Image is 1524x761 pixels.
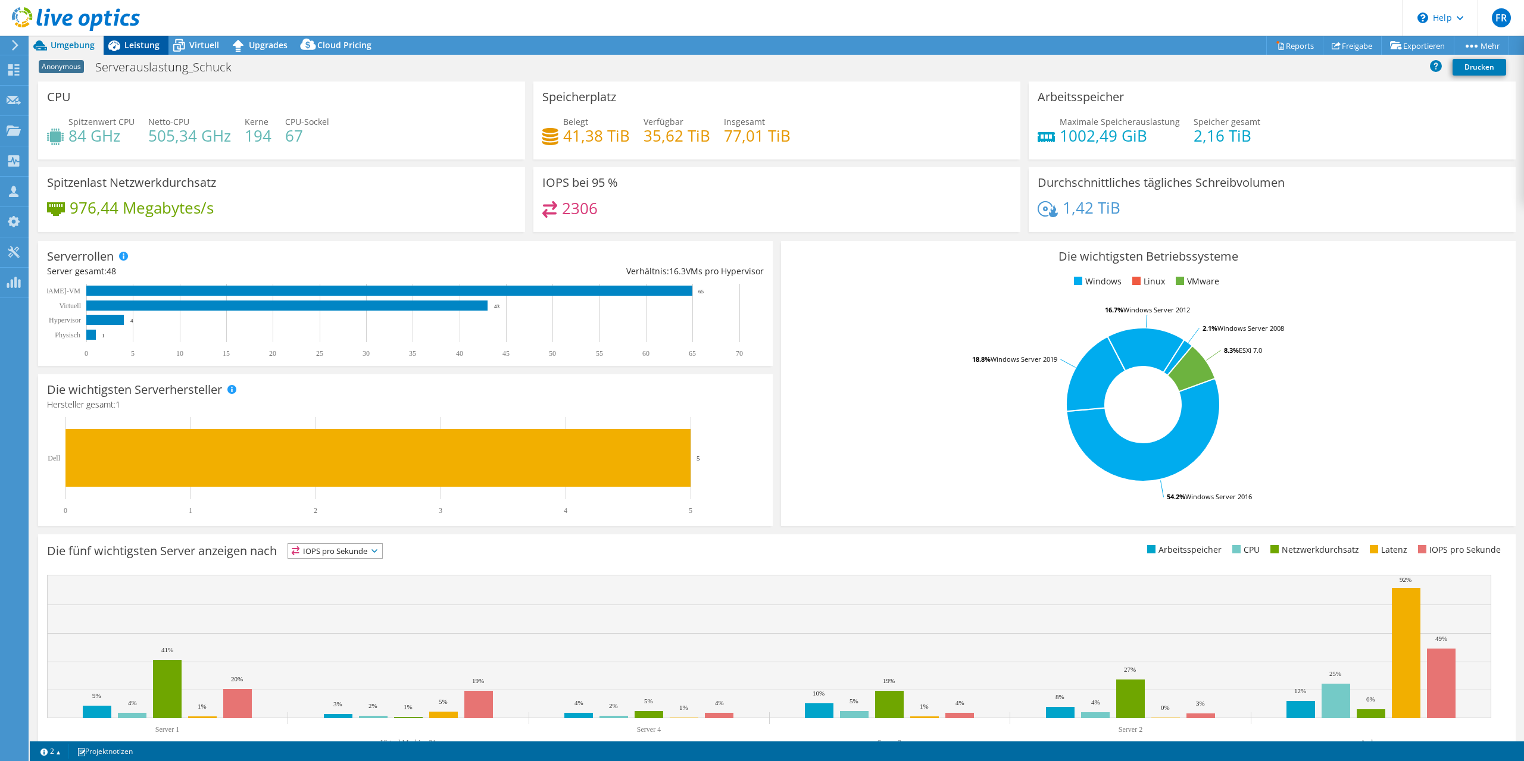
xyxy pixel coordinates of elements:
[549,349,556,358] text: 50
[574,699,583,706] text: 4%
[736,349,743,358] text: 70
[637,725,661,734] text: Server 4
[563,116,588,127] span: Belegt
[1173,275,1219,288] li: VMware
[1294,687,1306,694] text: 12%
[563,129,630,142] h4: 41,38 TiB
[724,129,791,142] h4: 77,01 TiB
[1366,696,1375,703] text: 6%
[542,90,616,104] h3: Speicherplatz
[439,698,448,705] text: 5%
[689,506,692,515] text: 5
[494,303,500,309] text: 43
[1071,275,1122,288] li: Windows
[1105,305,1123,314] tspan: 16.7%
[70,201,214,214] h4: 976,44 Megabytes/s
[245,116,268,127] span: Kerne
[189,506,192,515] text: 1
[405,265,764,278] div: Verhältnis: VMs pro Hypervisor
[39,60,84,73] span: Anonymous
[1381,36,1454,55] a: Exportieren
[697,455,700,462] text: 5
[790,250,1507,263] h3: Die wichtigsten Betriebssysteme
[48,454,60,462] text: Dell
[1217,324,1284,333] tspan: Windows Server 2008
[85,349,88,358] text: 0
[115,399,120,410] span: 1
[231,675,243,682] text: 20%
[380,738,436,747] text: Virtual Machine 21
[1063,201,1120,214] h4: 1,42 TiB
[1124,666,1136,673] text: 27%
[68,129,135,142] h4: 84 GHz
[502,349,510,358] text: 45
[955,699,964,706] text: 4%
[991,355,1057,364] tspan: Windows Server 2019
[64,506,67,515] text: 0
[285,116,329,127] span: CPU-Sockel
[155,725,179,734] text: Server 1
[1194,116,1260,127] span: Speicher gesamt
[333,700,342,707] text: 3%
[404,703,413,710] text: 1%
[1266,36,1323,55] a: Reports
[47,176,216,189] h3: Spitzenlast Netzwerkdurchsatz
[90,61,250,74] h1: Serverauslastung_Schuck
[131,349,135,358] text: 5
[456,349,463,358] text: 40
[124,39,160,51] span: Leistung
[1038,90,1124,104] h3: Arbeitsspeicher
[1144,543,1222,556] li: Arbeitsspeicher
[288,544,382,558] span: IOPS pro Sekunde
[92,692,101,699] text: 9%
[161,646,173,653] text: 41%
[1167,492,1185,501] tspan: 54.2%
[1267,543,1359,556] li: Netzwerkdurchsatz
[1060,129,1180,142] h4: 1002,49 GiB
[363,349,370,358] text: 30
[644,697,653,704] text: 5%
[176,349,183,358] text: 10
[1400,576,1411,583] text: 92%
[317,39,371,51] span: Cloud Pricing
[562,202,598,215] h4: 2306
[107,265,116,277] span: 48
[472,677,484,684] text: 19%
[47,398,764,411] h4: Hersteller gesamt:
[47,90,71,104] h3: CPU
[1129,275,1165,288] li: Linux
[245,129,271,142] h4: 194
[1239,346,1262,355] tspan: ESXi 7.0
[972,355,991,364] tspan: 18.8%
[644,116,683,127] span: Verfügbar
[47,250,114,263] h3: Serverrollen
[596,349,603,358] text: 55
[642,349,649,358] text: 60
[59,302,81,310] text: Virtuell
[1161,704,1170,711] text: 0%
[542,176,618,189] h3: IOPS bei 95 %
[47,265,405,278] div: Server gesamt:
[1119,725,1142,734] text: Server 2
[679,704,688,711] text: 1%
[439,506,442,515] text: 3
[47,383,222,396] h3: Die wichtigsten Serverhersteller
[148,116,189,127] span: Netto-CPU
[644,129,710,142] h4: 35,62 TiB
[698,289,704,295] text: 65
[55,331,80,339] text: Physisch
[198,703,207,710] text: 1%
[314,506,317,515] text: 2
[1055,693,1064,700] text: 8%
[1453,59,1506,76] a: Drucken
[1417,12,1428,23] svg: \n
[189,39,219,51] span: Virtuell
[1229,543,1260,556] li: CPU
[1060,116,1180,127] span: Maximale Speicherauslastung
[724,116,765,127] span: Insgesamt
[1203,324,1217,333] tspan: 2.1%
[68,744,141,759] a: Projektnotizen
[813,690,825,697] text: 10%
[249,39,288,51] span: Upgrades
[877,738,901,747] text: Server 3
